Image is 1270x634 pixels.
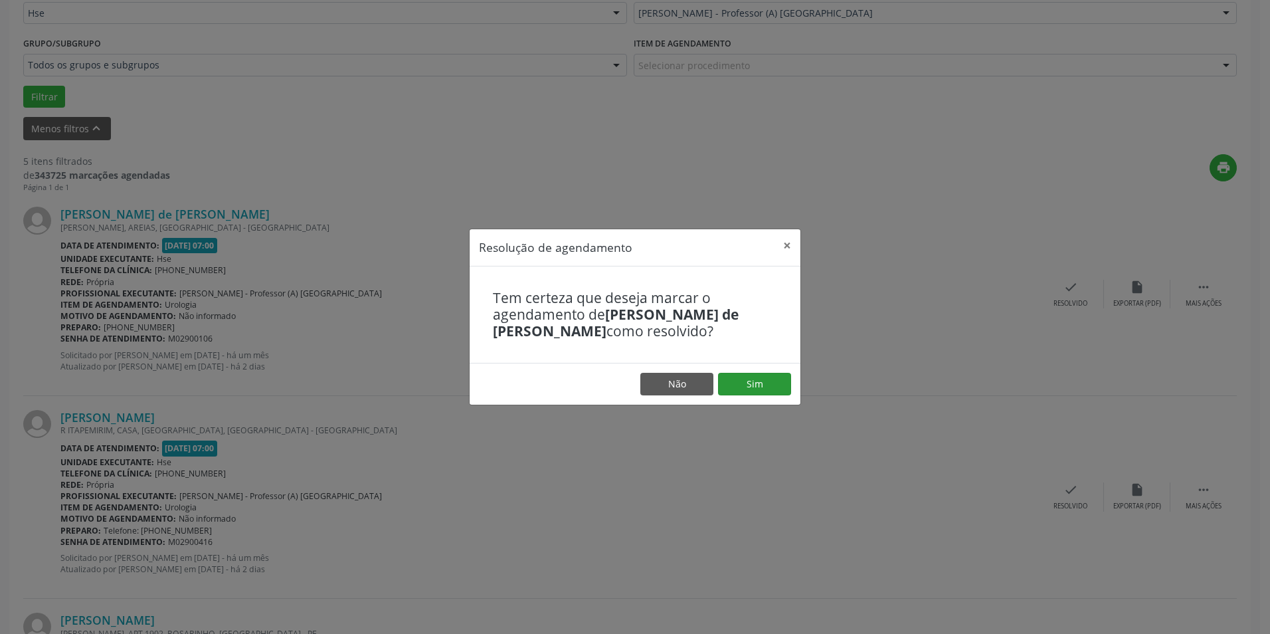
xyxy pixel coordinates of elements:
h4: Tem certeza que deseja marcar o agendamento de como resolvido? [493,290,777,340]
button: Sim [718,373,791,395]
h5: Resolução de agendamento [479,239,632,256]
button: Close [774,229,800,262]
b: [PERSON_NAME] de [PERSON_NAME] [493,305,739,340]
button: Não [640,373,713,395]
